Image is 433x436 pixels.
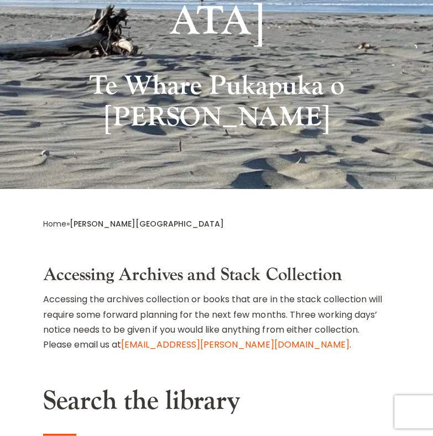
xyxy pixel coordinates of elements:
[43,218,224,229] span: »
[43,70,389,139] h2: Te Whare Pukapuka o [PERSON_NAME]
[43,385,389,422] h2: Search the library
[43,265,389,291] h3: Accessing Archives and Stack Collection
[43,292,389,352] p: Accessing the archives collection or books that are in the stack collection will require some for...
[43,218,66,229] a: Home
[121,338,349,350] a: [EMAIL_ADDRESS][PERSON_NAME][DOMAIN_NAME]
[70,218,224,229] span: [PERSON_NAME][GEOGRAPHIC_DATA]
